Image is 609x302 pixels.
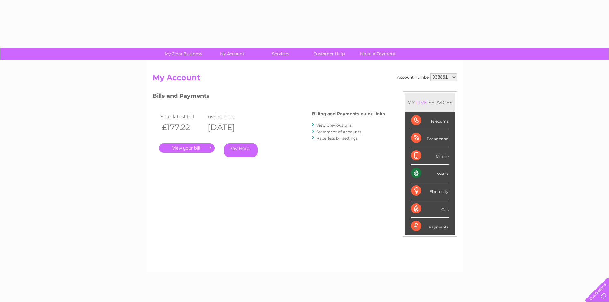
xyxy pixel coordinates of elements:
[411,112,449,129] div: Telecoms
[397,73,457,81] div: Account number
[411,129,449,147] div: Broadband
[415,99,428,105] div: LIVE
[206,48,258,60] a: My Account
[254,48,307,60] a: Services
[159,112,205,121] td: Your latest bill
[411,147,449,165] div: Mobile
[411,200,449,218] div: Gas
[157,48,210,60] a: My Clear Business
[224,143,258,157] a: Pay Here
[205,121,251,134] th: [DATE]
[405,93,455,112] div: MY SERVICES
[411,182,449,200] div: Electricity
[351,48,404,60] a: Make A Payment
[411,165,449,182] div: Water
[159,143,215,153] a: .
[159,121,205,134] th: £177.22
[316,136,358,141] a: Paperless bill settings
[312,112,385,116] h4: Billing and Payments quick links
[316,123,352,128] a: View previous bills
[205,112,251,121] td: Invoice date
[316,129,361,134] a: Statement of Accounts
[411,218,449,235] div: Payments
[152,91,385,103] h3: Bills and Payments
[303,48,355,60] a: Customer Help
[152,73,457,85] h2: My Account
